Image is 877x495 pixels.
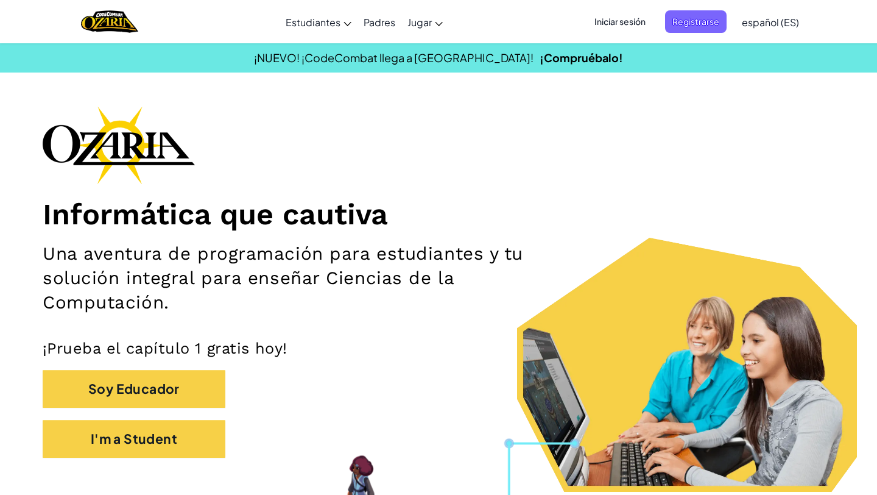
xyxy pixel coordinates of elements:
[401,5,449,38] a: Jugar
[407,16,432,29] span: Jugar
[357,5,401,38] a: Padres
[540,51,623,65] a: ¡Compruébalo!
[280,5,357,38] a: Estudiantes
[43,370,225,408] button: Soy Educador
[81,9,138,34] img: Home
[587,10,653,33] button: Iniciar sesión
[43,106,195,184] img: Ozaria branding logo
[736,5,805,38] a: español (ES)
[43,420,225,458] button: I'm a Student
[665,10,727,33] button: Registrarse
[254,51,534,65] span: ¡NUEVO! ¡CodeCombat llega a [GEOGRAPHIC_DATA]!
[43,241,573,315] h2: Una aventura de programación para estudiantes y tu solución integral para enseñar Ciencias de la ...
[43,339,834,358] p: ¡Prueba el capítulo 1 gratis hoy!
[81,9,138,34] a: Ozaria by CodeCombat logo
[43,196,834,232] h1: Informática que cautiva
[286,16,340,29] span: Estudiantes
[742,16,799,29] span: español (ES)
